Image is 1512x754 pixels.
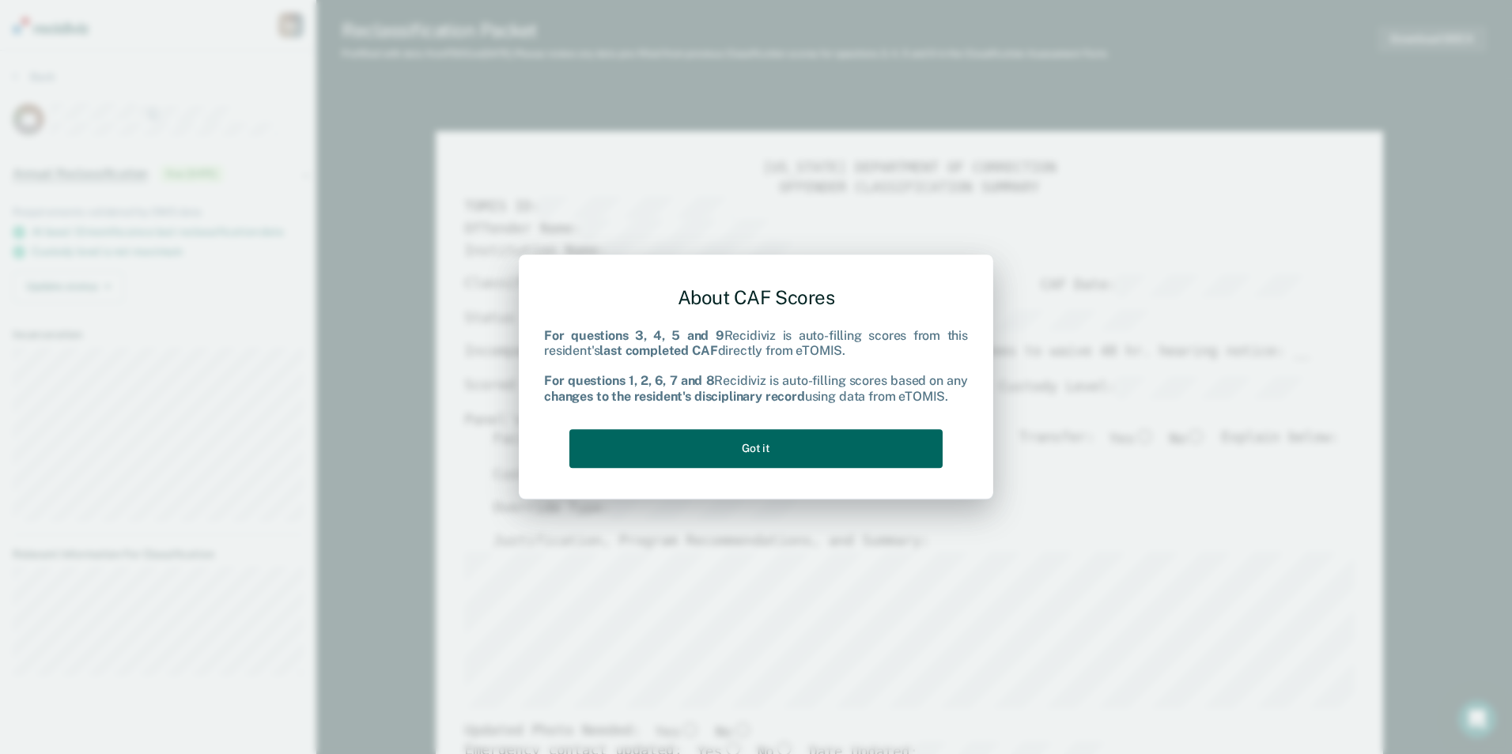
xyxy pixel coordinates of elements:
[544,328,968,404] div: Recidiviz is auto-filling scores from this resident's directly from eTOMIS. Recidiviz is auto-fil...
[544,328,724,343] b: For questions 3, 4, 5 and 9
[569,429,943,468] button: Got it
[599,343,717,358] b: last completed CAF
[544,273,968,322] div: About CAF Scores
[544,389,805,404] b: changes to the resident's disciplinary record
[544,374,714,389] b: For questions 1, 2, 6, 7 and 8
